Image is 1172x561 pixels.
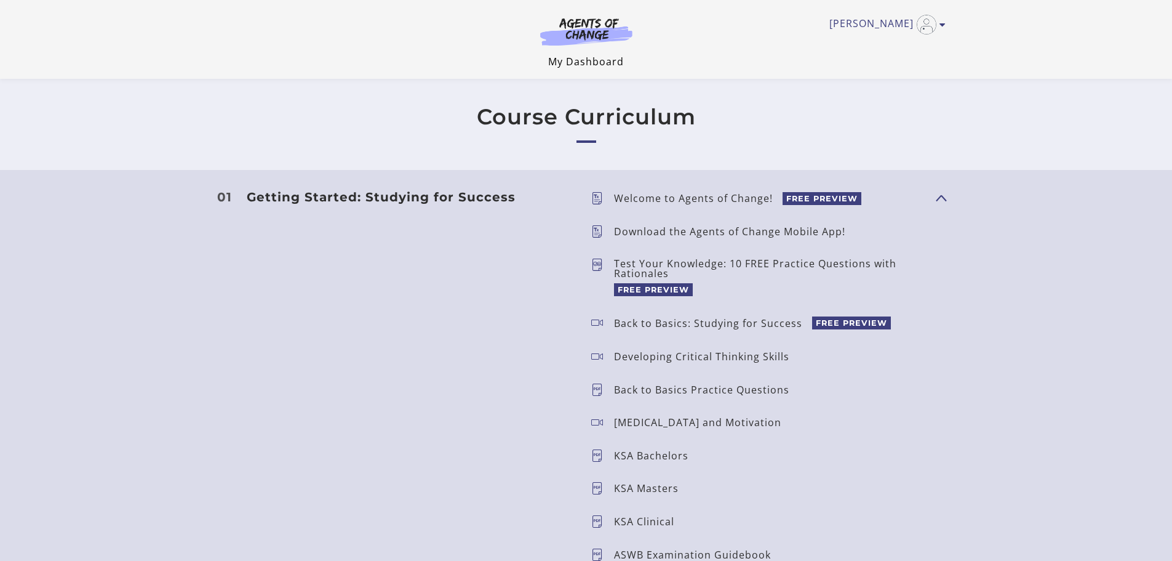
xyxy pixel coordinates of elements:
[217,191,232,203] span: 01
[614,352,799,361] p: Developing Critical Thinking Skills
[614,451,698,461] p: KSA Bachelors
[247,190,572,204] h3: Getting Started: Studying for Success
[614,550,781,560] p: ASWB Examination Guidebook
[614,318,812,328] p: Back to Basics: Studying for Success
[591,256,926,299] a: Test Your Knowledge: 10 FREE Practice Questions with Rationales FREE PREVIEW
[477,104,696,130] a: Course Curriculum
[591,190,926,208] a: Welcome to Agents of Change! FREE PREVIEW
[614,418,791,427] p: [MEDICAL_DATA] and Motivation
[614,227,855,236] p: Download the Agents of Change Mobile App!
[548,55,624,68] a: My Dashboard
[812,317,891,329] span: FREE PREVIEW
[829,15,939,34] a: Toggle menu
[783,192,861,205] span: FREE PREVIEW
[614,517,684,527] p: KSA Clinical
[591,314,926,332] a: Back to Basics: Studying for Success FREE PREVIEW
[527,17,645,46] img: Agents of Change Logo
[614,259,926,278] p: Test Your Knowledge: 10 FREE Practice Questions with Rationales
[614,483,688,493] p: KSA Masters
[614,283,693,296] span: FREE PREVIEW
[614,193,783,203] p: Welcome to Agents of Change!
[614,385,799,395] p: Back to Basics Practice Questions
